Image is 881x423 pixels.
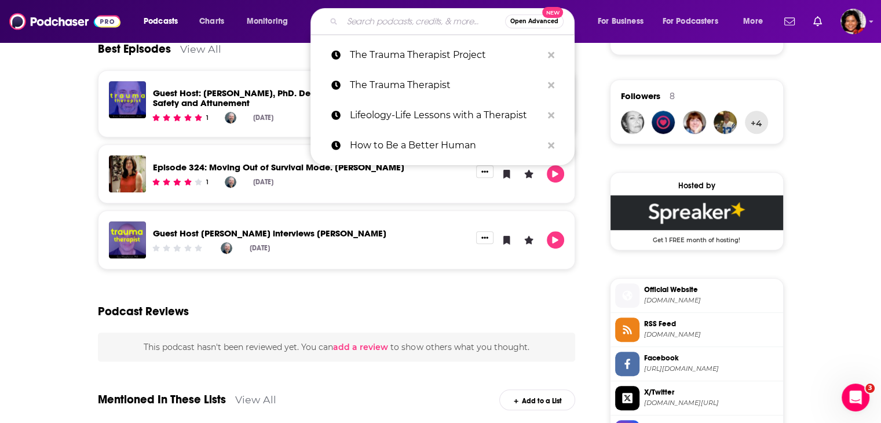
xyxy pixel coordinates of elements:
[644,353,778,363] span: Facebook
[615,386,778,410] a: X/Twitter[DOMAIN_NAME][URL]
[840,9,866,34] span: Logged in as terelynbc
[611,230,783,244] span: Get 1 FREE month of hosting!
[598,13,644,30] span: For Business
[644,364,778,373] span: https://www.facebook.com/guymacphersonphd
[109,221,146,258] img: Guest Host Christina Kantzavelos interviews Charmaine Husum
[321,8,586,35] div: Search podcasts, credits, & more...
[153,228,386,239] a: Guest Host Christina Kantzavelos interviews Charmaine Husum
[498,165,516,183] button: Bookmark Episode
[547,165,564,183] button: Play
[151,114,203,122] div: Community Rating: 5 out of 5
[144,342,529,352] span: This podcast hasn't been reviewed yet. You can to show others what you thought.
[655,12,735,31] button: open menu
[192,12,231,31] a: Charts
[670,91,675,101] div: 8
[683,111,706,134] img: vdwr
[476,165,493,178] button: Show More Button
[520,231,538,249] button: Leave a Rating
[644,296,778,305] span: spreaker.com
[310,130,575,161] a: How to Be a Better Human
[615,352,778,376] a: Facebook[URL][DOMAIN_NAME]
[235,393,276,406] a: View All
[199,13,224,30] span: Charts
[153,87,460,108] a: Guest Host: Jenny Hughes, PhD. Decolonizing Trauma Therapy through Safety and Attunement
[735,12,777,31] button: open menu
[151,243,203,252] div: Community Rating: 0 out of 5
[498,231,516,249] button: Bookmark Episode
[350,70,542,100] p: The Trauma Therapist
[745,111,768,134] button: +4
[109,155,146,192] img: Episode 324: Moving Out of Survival Mode. Irene Lyon
[98,392,226,407] a: Mentioned In These Lists
[153,162,404,173] a: Episode 324: Moving Out of Survival Mode. Irene Lyon
[652,111,675,134] img: Denial River
[247,13,288,30] span: Monitoring
[253,114,273,122] div: [DATE]
[510,19,558,24] span: Open Advanced
[98,42,171,56] a: Best Episodes
[611,181,783,191] div: Hosted by
[780,12,799,31] a: Show notifications dropdown
[547,231,564,249] button: Play
[644,399,778,407] span: twitter.com/guy_phd
[136,12,193,31] button: open menu
[615,318,778,342] a: RSS Feed[DOMAIN_NAME]
[842,384,869,411] iframe: Intercom live chat
[644,319,778,329] span: RSS Feed
[350,100,542,130] p: Lifeology-Life Lessons with a Therapist
[644,285,778,295] span: Official Website
[221,242,232,254] img: Guy Macpherson
[342,12,505,31] input: Search podcasts, credits, & more...
[611,195,783,243] a: Spreaker Deal: Get 1 FREE month of hosting!
[253,178,273,186] div: [DATE]
[151,177,203,186] div: Community Rating: 4 out of 5
[98,304,189,319] h3: Podcast Reviews
[840,9,866,34] img: User Profile
[225,112,236,123] img: Guy Macpherson
[621,111,644,134] img: ianthe.lila
[590,12,658,31] button: open menu
[611,195,783,230] img: Spreaker Deal: Get 1 FREE month of hosting!
[714,111,737,134] img: billz3
[109,81,146,118] img: Guest Host: Jenny Hughes, PhD. Decolonizing Trauma Therapy through Safety and Attunement
[615,283,778,308] a: Official Website[DOMAIN_NAME]
[644,387,778,398] span: X/Twitter
[520,165,538,183] button: Leave a Rating
[9,10,120,32] img: Podchaser - Follow, Share and Rate Podcasts
[333,341,388,353] button: add a review
[865,384,875,393] span: 3
[310,70,575,100] a: The Trauma Therapist
[206,178,209,186] div: 1
[310,100,575,130] a: Lifeology-Life Lessons with a Therapist
[310,40,575,70] a: The Trauma Therapist Project
[663,13,718,30] span: For Podcasters
[743,13,763,30] span: More
[180,43,221,55] a: View All
[840,9,866,34] button: Show profile menu
[499,389,575,410] div: Add to a List
[144,13,178,30] span: Podcasts
[225,176,236,188] img: Guy Macpherson
[505,14,564,28] button: Open AdvancedNew
[350,130,542,161] p: How to Be a Better Human
[350,40,542,70] p: The Trauma Therapist Project
[809,12,827,31] a: Show notifications dropdown
[542,7,563,18] span: New
[476,231,493,244] button: Show More Button
[621,90,660,101] span: Followers
[206,114,209,122] div: 1
[644,330,778,339] span: spreaker.com
[250,244,270,252] div: [DATE]
[239,12,303,31] button: open menu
